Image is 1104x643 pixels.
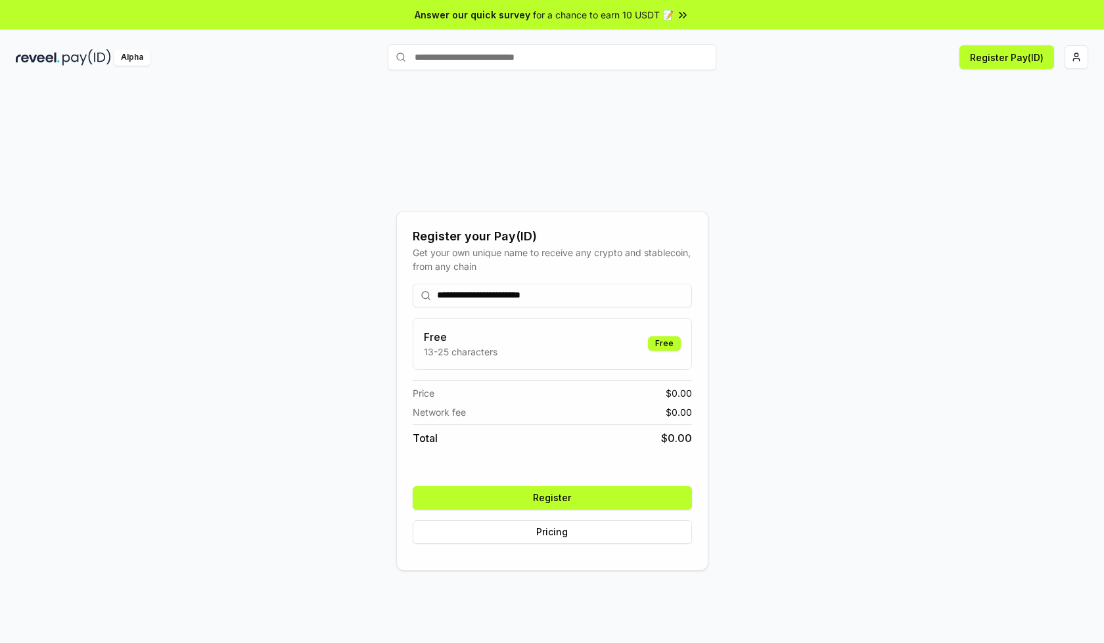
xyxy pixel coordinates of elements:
button: Register [413,486,692,510]
span: $ 0.00 [661,430,692,446]
img: reveel_dark [16,49,60,66]
div: Get your own unique name to receive any crypto and stablecoin, from any chain [413,246,692,273]
img: pay_id [62,49,111,66]
span: Answer our quick survey [415,8,530,22]
span: $ 0.00 [666,386,692,400]
div: Alpha [114,49,150,66]
span: for a chance to earn 10 USDT 📝 [533,8,674,22]
h3: Free [424,329,497,345]
p: 13-25 characters [424,345,497,359]
span: Price [413,386,434,400]
span: Total [413,430,438,446]
button: Register Pay(ID) [959,45,1054,69]
div: Free [648,336,681,351]
div: Register your Pay(ID) [413,227,692,246]
span: Network fee [413,405,466,419]
button: Pricing [413,520,692,544]
span: $ 0.00 [666,405,692,419]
